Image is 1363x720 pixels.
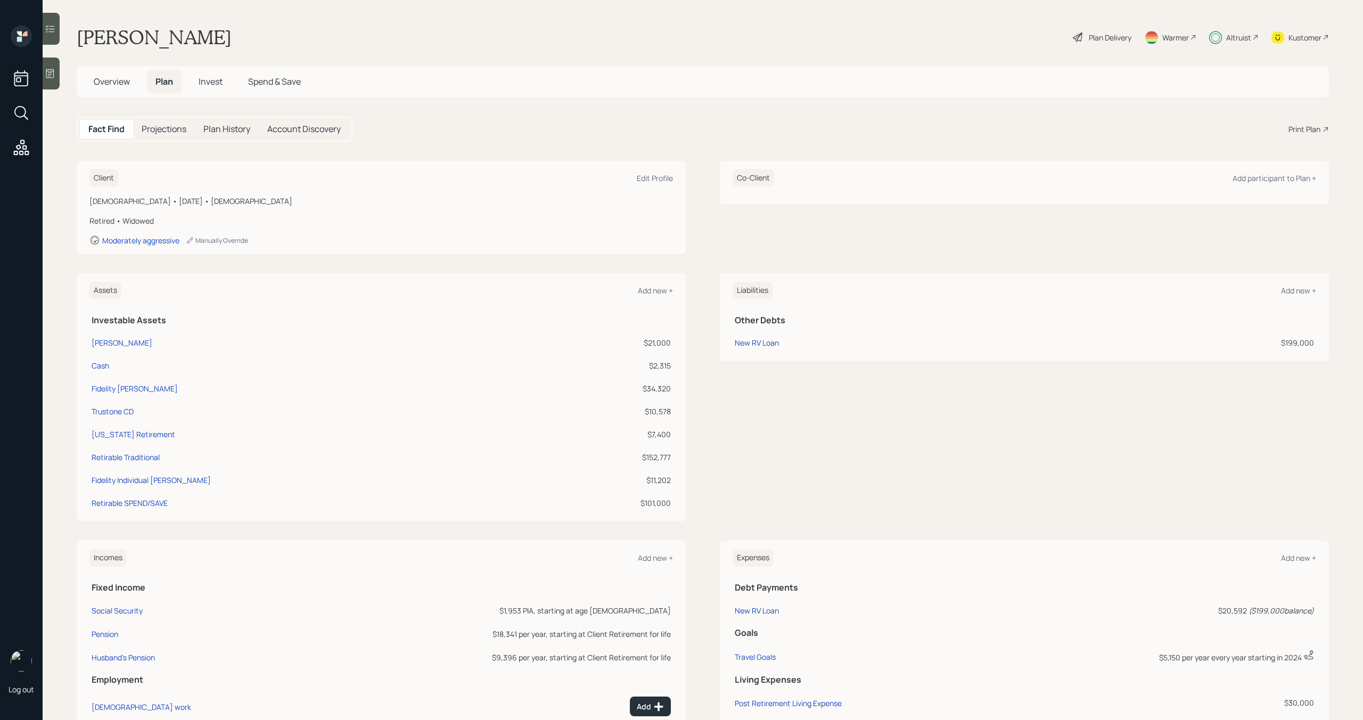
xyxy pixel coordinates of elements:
[983,697,1314,708] div: $30,000
[89,169,118,187] h6: Client
[1233,173,1316,183] div: Add participant to Plan +
[92,675,671,685] h5: Employment
[9,684,34,694] div: Log out
[735,698,842,708] div: Post Retirement Living Expense
[630,697,671,716] button: Add
[1089,32,1131,43] div: Plan Delivery
[735,628,1314,638] h5: Goals
[92,406,134,417] div: Trustone CD
[1249,606,1314,616] i: ( $199,000 balance)
[303,628,671,640] div: $18,341 per year, starting at Client Retirement for life
[733,282,773,299] h6: Liabilities
[638,285,673,296] div: Add new +
[186,236,248,245] div: Manually Override
[983,650,1314,663] div: $5,150 per year every year starting in 2024
[638,553,673,563] div: Add new +
[1226,32,1251,43] div: Altruist
[1162,32,1189,43] div: Warmer
[203,124,250,134] h5: Plan History
[92,497,168,509] div: Retirable SPEND/SAVE
[983,605,1314,616] div: $20,592
[735,337,779,348] div: New RV Loan
[547,474,671,486] div: $11,202
[77,26,232,49] h1: [PERSON_NAME]
[1281,553,1316,563] div: Add new +
[547,406,671,417] div: $10,578
[92,429,175,440] div: [US_STATE] Retirement
[92,360,109,371] div: Cash
[92,452,160,463] div: Retirable Traditional
[94,76,130,87] span: Overview
[547,383,671,394] div: $34,320
[102,235,179,246] div: Moderately aggressive
[92,583,671,593] h5: Fixed Income
[92,383,178,394] div: Fidelity [PERSON_NAME]
[92,702,191,712] div: [DEMOGRAPHIC_DATA] work
[89,549,127,567] h6: Incomes
[1064,337,1314,348] div: $199,000
[303,605,671,616] div: $1,953 PIA, starting at age [DEMOGRAPHIC_DATA]
[155,76,173,87] span: Plan
[735,583,1314,593] h5: Debt Payments
[92,474,211,486] div: Fidelity Individual [PERSON_NAME]
[637,701,664,712] div: Add
[89,282,121,299] h6: Assets
[92,652,155,662] div: Husband's Pension
[92,629,118,639] div: Pension
[637,173,673,183] div: Edit Profile
[547,497,671,509] div: $101,000
[735,606,779,616] div: New RV Loan
[733,549,774,567] h6: Expenses
[547,429,671,440] div: $7,400
[547,360,671,371] div: $2,315
[248,76,301,87] span: Spend & Save
[89,215,673,226] div: Retired • Widowed
[547,337,671,348] div: $21,000
[735,652,776,662] div: Travel Goals
[92,337,152,348] div: [PERSON_NAME]
[735,315,1314,325] h5: Other Debts
[303,652,671,663] div: $9,396 per year, starting at Client Retirement for life
[735,675,1314,685] h5: Living Expenses
[1288,32,1321,43] div: Kustomer
[89,195,673,207] div: [DEMOGRAPHIC_DATA] • [DATE] • [DEMOGRAPHIC_DATA]
[733,169,774,187] h6: Co-Client
[88,124,125,134] h5: Fact Find
[267,124,341,134] h5: Account Discovery
[1281,285,1316,296] div: Add new +
[547,452,671,463] div: $152,777
[1288,124,1320,135] div: Print Plan
[92,315,671,325] h5: Investable Assets
[11,650,32,672] img: michael-russo-headshot.png
[92,606,143,616] div: Social Security
[142,124,186,134] h5: Projections
[199,76,223,87] span: Invest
